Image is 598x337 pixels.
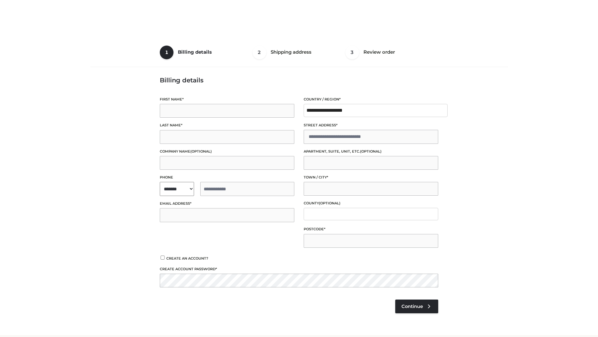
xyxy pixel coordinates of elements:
label: Company name [160,149,294,154]
label: Town / City [304,174,438,180]
label: Country / Region [304,96,438,102]
label: Last name [160,122,294,128]
span: (optional) [360,149,382,154]
label: First name [160,96,294,102]
label: Street address [304,122,438,128]
h3: Billing details [160,76,438,84]
span: (optional) [319,201,340,205]
span: Continue [401,304,423,309]
span: Shipping address [271,49,311,55]
span: Review order [363,49,395,55]
label: Create account password [160,266,438,272]
span: 3 [345,46,359,59]
a: Continue [395,300,438,313]
span: 1 [160,46,173,59]
span: Billing details [178,49,212,55]
label: Email address [160,201,294,207]
label: Phone [160,174,294,180]
label: Apartment, suite, unit, etc. [304,149,438,154]
span: 2 [253,46,266,59]
input: Create an account? [160,256,165,260]
span: (optional) [190,149,212,154]
label: Postcode [304,226,438,232]
span: Create an account? [166,256,208,261]
label: County [304,200,438,206]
